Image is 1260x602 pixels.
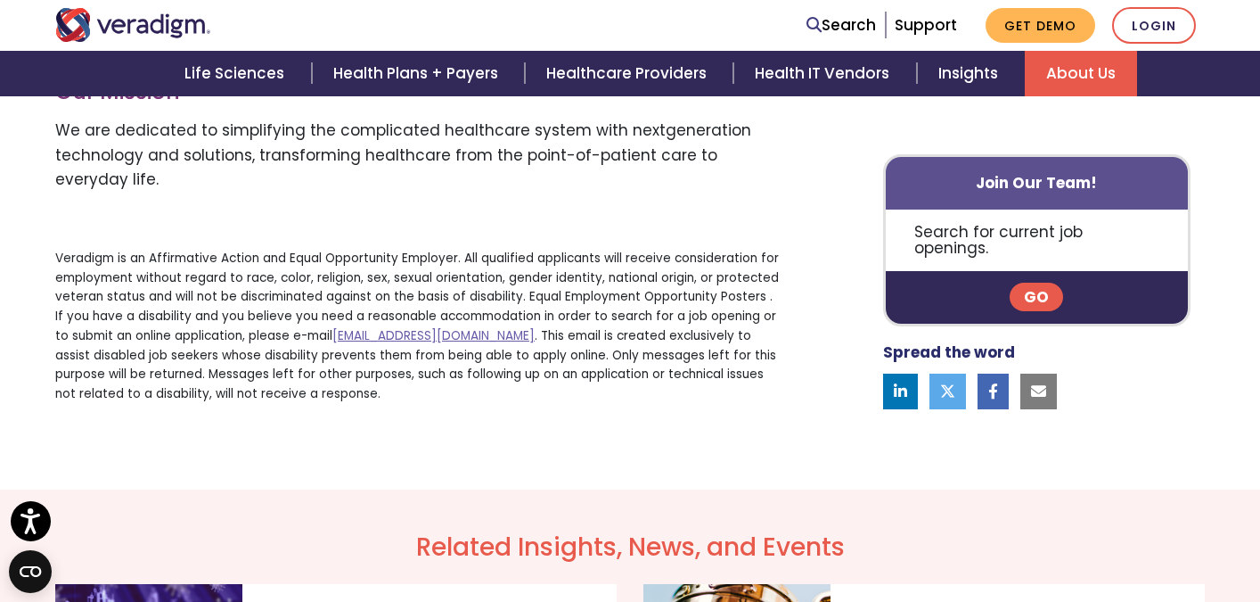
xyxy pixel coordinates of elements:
[917,51,1025,96] a: Insights
[886,210,1188,271] p: Search for current job openings.
[883,342,1015,364] strong: Spread the word
[55,119,783,192] p: We are dedicated to simplifying the complicated healthcare system with nextgeneration technology ...
[733,51,916,96] a: Health IT Vendors
[1010,283,1063,311] a: Go
[1112,7,1196,44] a: Login
[55,79,783,105] h3: Our Mission
[1025,51,1137,96] a: About Us
[986,8,1095,43] a: Get Demo
[895,14,957,36] a: Support
[55,249,783,404] p: Veradigm is an Affirmative Action and Equal Opportunity Employer. All qualified applicants will r...
[525,51,733,96] a: Healthcare Providers
[163,51,311,96] a: Life Sciences
[976,172,1097,194] strong: Join Our Team!
[312,51,525,96] a: Health Plans + Payers
[9,550,52,593] button: Open CMP widget
[55,532,1205,563] h2: Related Insights, News, and Events
[55,8,211,42] img: Veradigm logo
[332,327,535,344] a: [EMAIL_ADDRESS][DOMAIN_NAME]
[806,13,876,37] a: Search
